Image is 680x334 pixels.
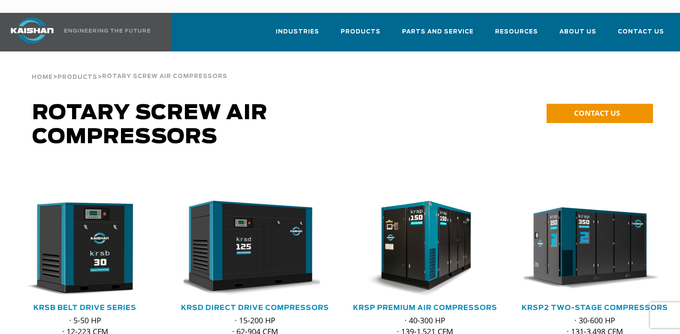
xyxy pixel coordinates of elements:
a: KRSB Belt Drive Series [33,304,136,311]
img: krsp150 [348,201,490,297]
span: Products [341,27,381,37]
img: Engineering the future [64,29,150,33]
div: krsp150 [354,201,496,297]
a: KRSD Direct Drive Compressors [181,304,329,311]
div: > > [32,51,227,84]
a: Resources [495,21,538,50]
a: Parts and Service [402,21,474,50]
span: Rotary Screw Air Compressors [32,103,268,147]
span: Industries [276,27,319,37]
img: krsb30 [7,201,150,297]
span: About Us [559,27,596,37]
a: Contact Us [618,21,664,50]
a: CONTACT US [547,104,653,123]
span: Home [32,75,53,80]
span: Parts and Service [402,27,474,37]
img: krsp350 [517,201,660,297]
span: CONTACT US [574,108,620,118]
span: Rotary Screw Air Compressors [102,74,227,79]
span: Products [57,75,97,80]
div: krsb30 [14,201,156,297]
a: About Us [559,21,596,50]
div: krsp350 [524,201,666,297]
a: KRSP2 Two-Stage Compressors [522,304,668,311]
span: Resources [495,27,538,37]
a: KRSP Premium Air Compressors [353,304,497,311]
div: krsd125 [184,201,326,297]
img: krsd125 [177,201,320,297]
span: Contact Us [618,27,664,37]
a: Industries [276,21,319,50]
a: Products [341,21,381,50]
a: Home [32,73,53,81]
a: Products [57,73,97,81]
